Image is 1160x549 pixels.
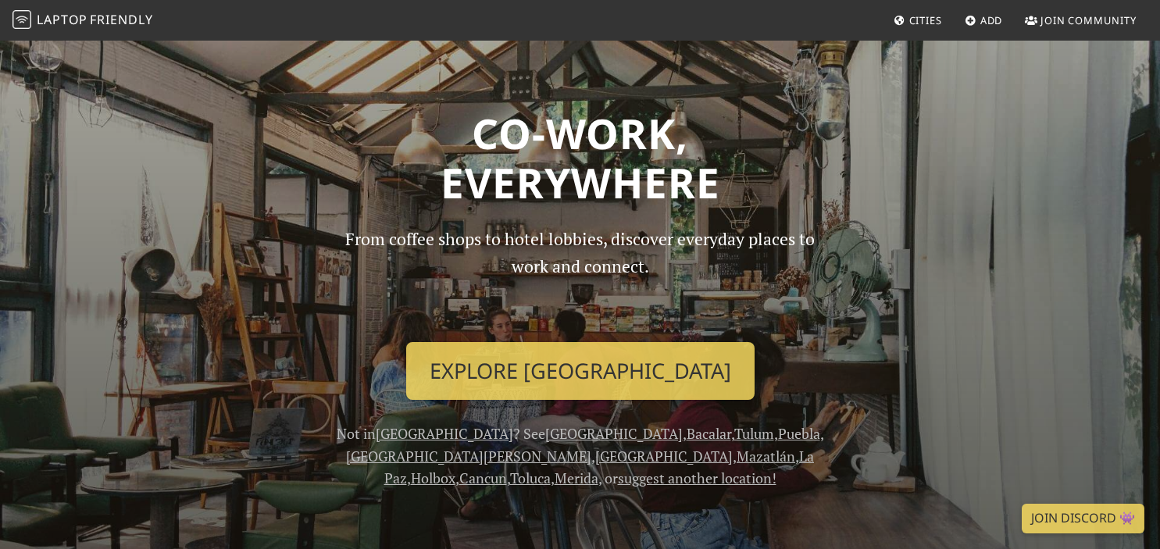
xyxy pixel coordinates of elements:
[595,447,733,465] a: [GEOGRAPHIC_DATA]
[337,424,824,488] span: Not in ? See , , , , , , , , , , , , or
[687,424,731,443] a: Bacalar
[778,424,820,443] a: Puebla
[332,226,829,330] p: From coffee shops to hotel lobbies, discover everyday places to work and connect.
[618,469,776,487] a: suggest another location!
[12,10,31,29] img: LaptopFriendly
[734,424,774,443] a: Tulum
[12,7,153,34] a: LaptopFriendly LaptopFriendly
[1040,13,1137,27] span: Join Community
[1022,504,1144,533] a: Join Discord 👾
[909,13,942,27] span: Cities
[737,447,795,465] a: Mazatlán
[1019,6,1143,34] a: Join Community
[90,11,152,28] span: Friendly
[887,6,948,34] a: Cities
[958,6,1009,34] a: Add
[980,13,1003,27] span: Add
[545,424,683,443] a: [GEOGRAPHIC_DATA]
[346,447,591,465] a: [GEOGRAPHIC_DATA][PERSON_NAME]
[376,424,513,443] a: [GEOGRAPHIC_DATA]
[74,109,1087,208] h1: Co-work, Everywhere
[510,469,551,487] a: Toluca
[37,11,87,28] span: Laptop
[555,469,598,487] a: Merida
[411,469,455,487] a: Holbox
[406,342,755,400] a: Explore [GEOGRAPHIC_DATA]
[459,469,507,487] a: Cancun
